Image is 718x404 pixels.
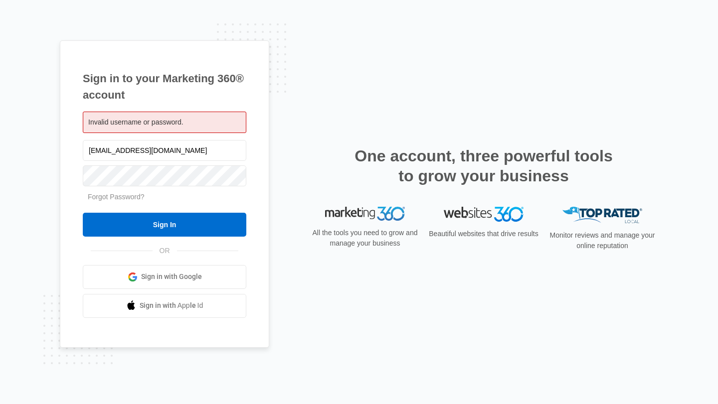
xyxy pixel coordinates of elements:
p: Beautiful websites that drive results [428,229,539,239]
span: Sign in with Apple Id [140,300,203,311]
img: Websites 360 [444,207,524,221]
span: Sign in with Google [141,271,202,282]
h1: Sign in to your Marketing 360® account [83,70,246,103]
p: All the tools you need to grow and manage your business [309,228,421,249]
input: Email [83,140,246,161]
span: Invalid username or password. [88,118,183,126]
p: Monitor reviews and manage your online reputation [546,230,658,251]
input: Sign In [83,213,246,237]
span: OR [153,246,177,256]
img: Marketing 360 [325,207,405,221]
a: Sign in with Google [83,265,246,289]
a: Forgot Password? [88,193,145,201]
a: Sign in with Apple Id [83,294,246,318]
img: Top Rated Local [562,207,642,223]
h2: One account, three powerful tools to grow your business [352,146,616,186]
